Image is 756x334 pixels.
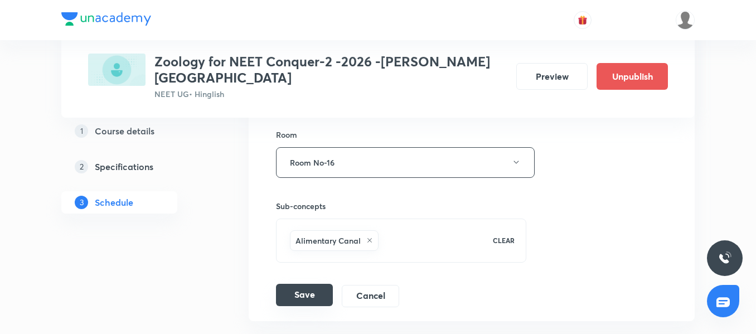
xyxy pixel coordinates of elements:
[276,129,297,141] h6: Room
[276,147,535,178] button: Room No-16
[295,235,361,246] h6: Alimentary Canal
[95,160,153,173] h5: Specifications
[61,120,213,142] a: 1Course details
[276,284,333,306] button: Save
[578,15,588,25] img: avatar
[61,156,213,178] a: 2Specifications
[574,11,592,29] button: avatar
[154,88,507,100] p: NEET UG • Hinglish
[154,54,507,86] h3: Zoology for NEET Conquer-2 -2026 -[PERSON_NAME][GEOGRAPHIC_DATA]
[342,285,399,307] button: Cancel
[75,160,88,173] p: 2
[75,196,88,209] p: 3
[676,11,695,30] img: Gopal Kumar
[718,251,731,265] img: ttu
[493,235,515,245] p: CLEAR
[95,124,154,138] h5: Course details
[88,54,146,86] img: 709EC980-D3FB-4445-8355-9AA13A8746C7_plus.png
[597,63,668,90] button: Unpublish
[516,63,588,90] button: Preview
[276,200,526,212] h6: Sub-concepts
[61,12,151,26] img: Company Logo
[75,124,88,138] p: 1
[95,196,133,209] h5: Schedule
[61,12,151,28] a: Company Logo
